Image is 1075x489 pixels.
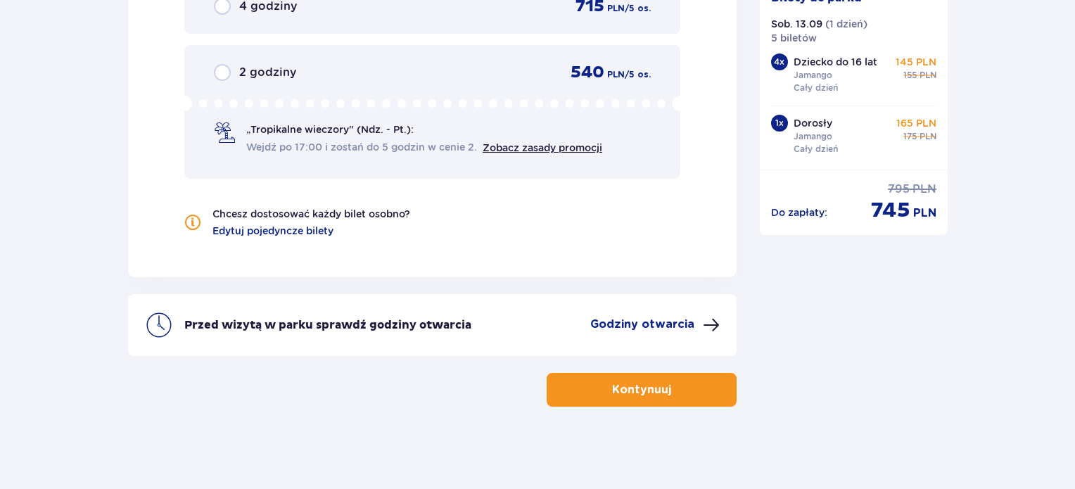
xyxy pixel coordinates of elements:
button: Kontynuuj [547,373,737,407]
div: 1 x [771,115,788,132]
p: 145 PLN [896,55,936,69]
span: Wejdź po 17:00 i zostań do 5 godzin w cenie 2. [246,140,477,154]
p: PLN [913,205,936,221]
p: 155 [903,69,917,82]
p: / 5 os. [625,2,651,15]
p: 745 [871,197,910,224]
img: clock icon [145,311,173,339]
a: Zobacz zasady promocji [483,142,602,153]
p: PLN [920,69,936,82]
a: Edytuj pojedyncze bilety [212,224,333,238]
p: 165 PLN [896,116,936,130]
p: PLN [912,182,936,197]
p: ( 1 dzień ) [825,17,867,31]
p: Jamango [794,69,832,82]
p: / 5 os. [625,68,651,81]
p: Sob. 13.09 [771,17,822,31]
p: PLN [607,68,625,81]
p: Dziecko do 16 lat [794,55,877,69]
p: Godziny otwarcia [590,317,694,332]
div: 4 x [771,53,788,70]
p: Dorosły [794,116,832,130]
p: Cały dzień [794,82,838,94]
button: Godziny otwarcia [590,317,720,334]
p: 5 biletów [771,31,817,45]
p: Kontynuuj [612,382,671,398]
p: 175 [903,130,917,143]
p: PLN [607,2,625,15]
p: Przed wizytą w parku sprawdź godziny otwarcia [184,317,471,333]
p: „Tropikalne wieczory" (Ndz. - Pt.): [246,122,414,136]
p: 540 [571,62,604,83]
p: Chcesz dostosować każdy bilet osobno? [212,207,410,221]
p: Cały dzień [794,143,838,155]
p: PLN [920,130,936,143]
p: 2 godziny [239,65,296,80]
p: Jamango [794,130,832,143]
p: Do zapłaty : [771,205,827,220]
p: 795 [888,182,910,197]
